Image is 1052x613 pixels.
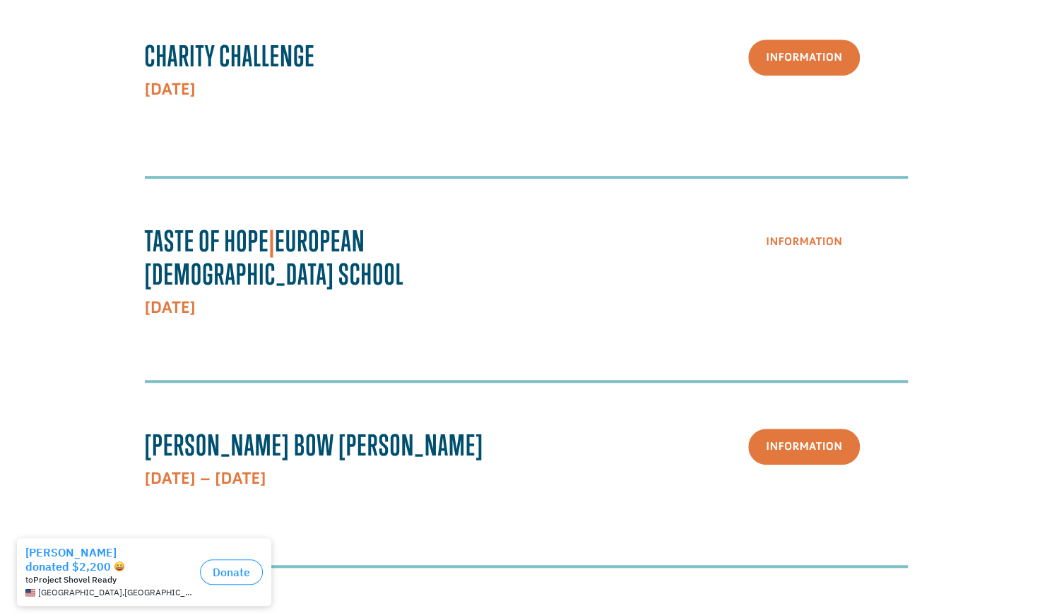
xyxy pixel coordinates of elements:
div: [PERSON_NAME] donated $2,200 [25,14,194,42]
img: emoji grinningFace [114,30,125,41]
div: to [25,44,194,54]
span: [PERSON_NAME] Bow [PERSON_NAME] [145,428,484,462]
strong: Taste Of Hope European [DEMOGRAPHIC_DATA] School [145,224,404,291]
a: Information [748,40,860,76]
strong: Project Shovel Ready [33,43,117,54]
button: Donate [200,28,263,54]
a: Information [748,225,860,261]
span: [GEOGRAPHIC_DATA] , [GEOGRAPHIC_DATA] [38,56,194,66]
strong: Charity Challenge [145,39,315,73]
strong: [DATE] [145,79,196,100]
span: | [269,224,276,258]
a: Information [748,429,860,465]
img: US.png [25,56,35,66]
strong: [DATE] – [DATE] [145,468,266,489]
strong: [DATE] [145,297,196,318]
